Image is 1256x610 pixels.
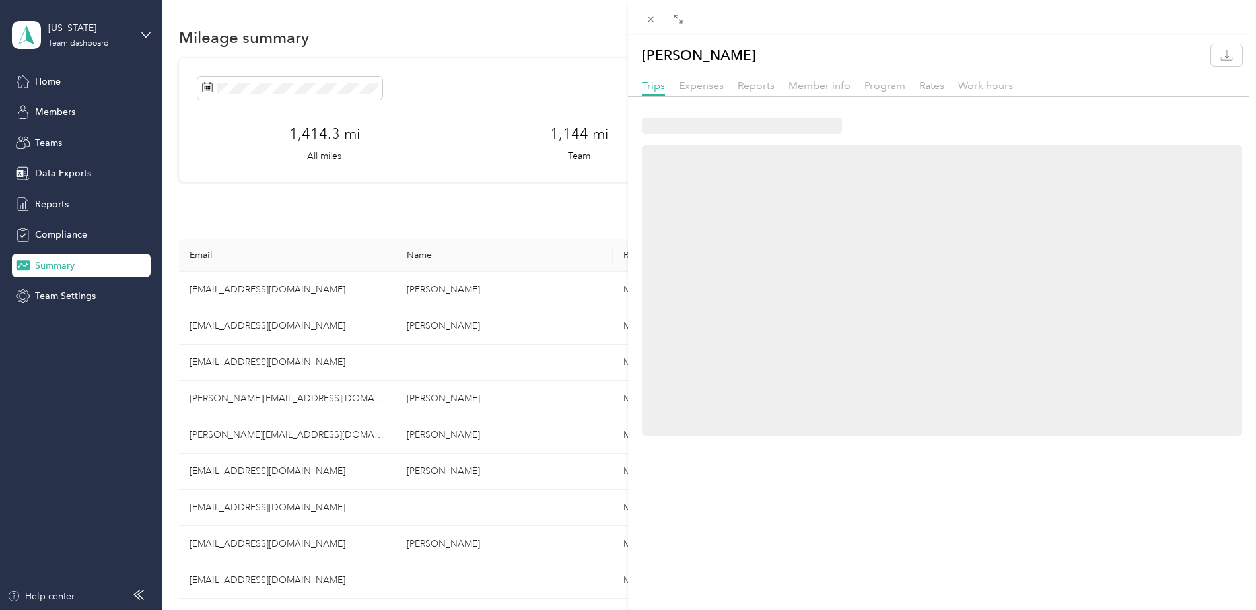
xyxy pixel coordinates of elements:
span: Reports [738,79,775,92]
span: Expenses [679,79,724,92]
span: Trips [642,79,665,92]
span: Rates [919,79,944,92]
iframe: Everlance-gr Chat Button Frame [1182,536,1256,610]
p: [PERSON_NAME] [642,44,756,66]
span: Member info [788,79,851,92]
span: Program [864,79,905,92]
span: Work hours [958,79,1013,92]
